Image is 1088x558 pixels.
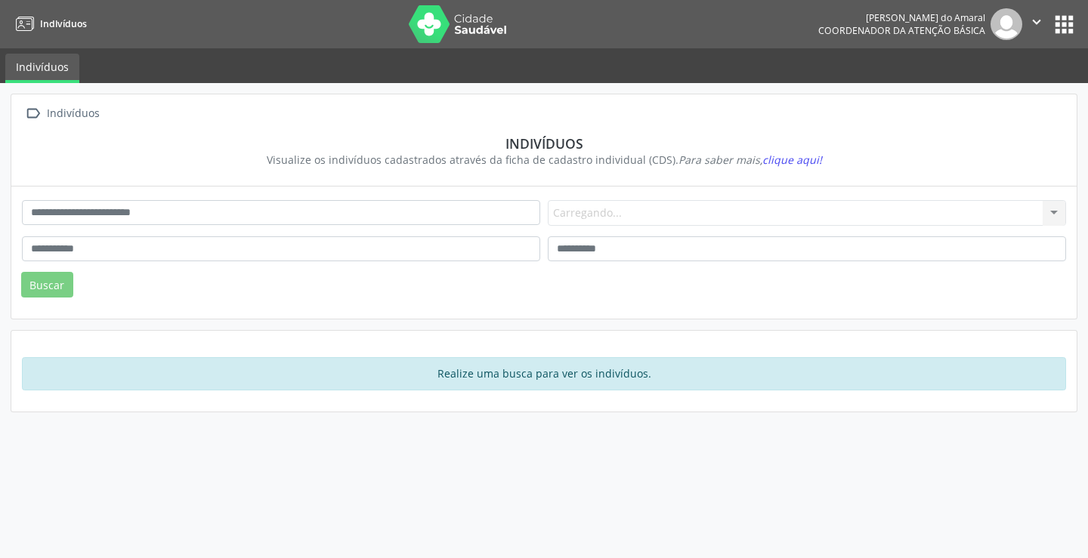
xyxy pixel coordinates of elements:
i:  [1028,14,1045,30]
a:  Indivíduos [22,103,102,125]
div: Realize uma busca para ver os indivíduos. [22,357,1066,390]
i:  [22,103,44,125]
img: img [991,8,1022,40]
button: Buscar [21,272,73,297]
button:  [1022,8,1051,40]
div: Visualize os indivíduos cadastrados através da ficha de cadastro individual (CDS). [32,152,1056,168]
a: Indivíduos [5,54,79,83]
button: apps [1051,11,1077,38]
span: Coordenador da Atenção Básica [818,24,985,37]
i: Para saber mais, [678,153,822,167]
div: Indivíduos [32,135,1056,152]
span: clique aqui! [762,153,822,167]
div: Indivíduos [44,103,102,125]
div: [PERSON_NAME] do Amaral [818,11,985,24]
span: Indivíduos [40,17,87,30]
a: Indivíduos [11,11,87,36]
